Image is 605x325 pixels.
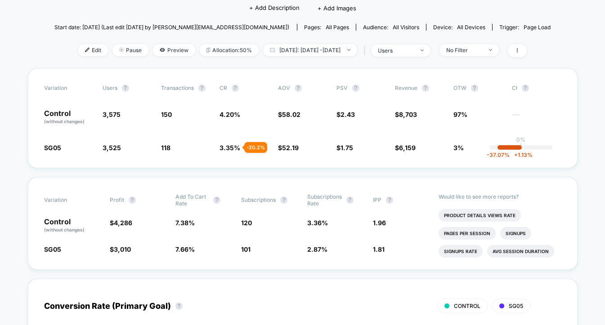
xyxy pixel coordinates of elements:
[44,119,85,124] span: (without changes)
[232,85,239,92] button: ?
[399,144,416,151] span: 6,159
[122,85,129,92] button: ?
[520,143,522,150] p: |
[175,193,209,207] span: Add To Cart Rate
[318,4,356,12] span: + Add Images
[509,303,523,309] span: SG05
[373,219,386,227] span: 1.96
[393,24,419,31] span: All Visitors
[363,24,419,31] div: Audience:
[114,245,131,253] span: 3,010
[457,24,485,31] span: all devices
[278,144,299,151] span: $
[220,111,240,118] span: 4.20 %
[514,151,518,158] span: +
[395,111,417,118] span: $
[426,24,492,31] span: Device:
[129,196,136,204] button: ?
[114,219,132,227] span: 4,286
[347,49,350,51] img: end
[399,111,417,118] span: 8,703
[512,112,561,125] span: ---
[341,144,353,151] span: 1.75
[421,49,424,51] img: end
[110,219,132,227] span: $
[44,110,94,125] p: Control
[213,196,220,204] button: ?
[489,49,492,51] img: end
[241,219,252,227] span: 120
[439,227,496,240] li: Pages Per Session
[336,144,353,151] span: $
[395,144,416,151] span: $
[103,85,117,91] span: users
[439,209,521,222] li: Product Details Views Rate
[85,48,90,52] img: edit
[336,85,348,91] span: PSV
[249,4,300,13] span: + Add Description
[282,144,299,151] span: 52.19
[110,245,131,253] span: $
[153,44,195,56] span: Preview
[44,144,61,151] span: SG05
[453,111,467,118] span: 97%
[446,47,482,53] div: No Filter
[206,48,210,53] img: rebalance
[307,245,327,253] span: 2.87 %
[220,85,227,91] span: CR
[175,219,195,227] span: 7.38 %
[516,136,525,143] p: 0%
[487,151,510,158] span: -37.07 %
[103,111,121,118] span: 3,575
[439,193,561,200] p: Would like to see more reports?
[161,111,172,118] span: 150
[175,303,183,310] button: ?
[454,303,480,309] span: CONTROL
[386,196,393,204] button: ?
[295,85,302,92] button: ?
[244,142,267,153] div: - 20.2 %
[524,24,551,31] span: Page Load
[110,196,124,203] span: Profit
[373,245,385,253] span: 1.81
[352,85,359,92] button: ?
[103,144,121,151] span: 3,525
[500,227,531,240] li: Signups
[44,218,101,233] p: Control
[336,111,355,118] span: $
[54,24,289,31] span: Start date: [DATE] (Last edit [DATE] by [PERSON_NAME][EMAIL_ADDRESS][DOMAIN_NAME])
[362,44,371,57] span: |
[278,85,290,91] span: AOV
[241,245,251,253] span: 101
[346,196,354,204] button: ?
[200,44,259,56] span: Allocation: 50%
[112,44,148,56] span: Pause
[161,144,170,151] span: 118
[220,144,240,151] span: 3.35 %
[280,196,287,204] button: ?
[326,24,349,31] span: all pages
[161,85,194,91] span: Transactions
[198,85,206,92] button: ?
[422,85,429,92] button: ?
[278,111,300,118] span: $
[453,144,464,151] span: 3%
[307,193,342,207] span: Subscriptions Rate
[241,196,276,203] span: Subscriptions
[341,111,355,118] span: 2.43
[512,85,561,92] span: CI
[270,48,275,52] img: calendar
[471,85,478,92] button: ?
[499,24,551,31] div: Trigger:
[373,196,381,203] span: IPP
[44,227,85,232] span: (without changes)
[453,85,503,92] span: OTW
[282,111,300,118] span: 58.02
[175,245,195,253] span: 7.66 %
[307,219,328,227] span: 3.36 %
[263,44,357,56] span: [DATE]: [DATE] - [DATE]
[487,245,554,258] li: Avg Session Duration
[395,85,417,91] span: Revenue
[78,44,108,56] span: Edit
[439,245,483,258] li: Signups Rate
